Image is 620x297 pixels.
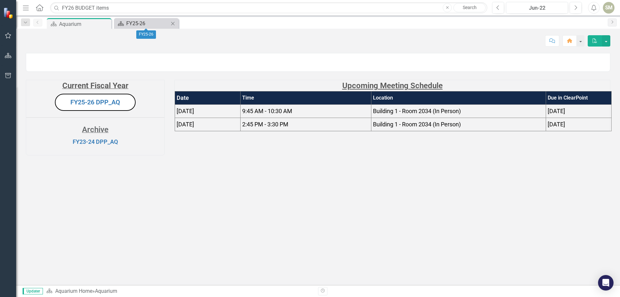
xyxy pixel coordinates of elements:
[46,288,313,295] div: »
[70,98,120,106] a: FY25-26 DPP_AQ
[126,19,169,27] div: FY25-26
[82,125,108,134] strong: Archive
[242,121,288,128] span: 2:45 PM - 3:30 PM
[177,94,189,101] strong: Date
[95,288,117,294] div: Aquarium
[373,108,461,114] span: Building 1 - Room 2034 (In Person)
[3,7,15,19] img: ClearPoint Strategy
[116,19,169,27] a: FY25-26
[177,121,194,128] span: [DATE]
[177,108,194,114] span: [DATE]
[508,4,566,12] div: Jun-22
[23,288,43,294] span: Updater
[598,275,614,291] div: Open Intercom Messenger
[603,2,615,14] button: SM
[342,81,443,90] strong: Upcoming Meeting Schedule
[373,95,393,101] strong: Location
[548,95,588,101] strong: Due in ClearPoint
[136,30,156,39] div: FY25-26
[548,121,565,128] span: [DATE]
[55,288,92,294] a: Aquarium Home
[453,3,486,12] a: Search
[55,94,136,111] button: FY25-26 DPP_AQ
[506,2,568,14] button: Jun-22
[62,81,129,90] strong: Current Fiscal Year
[242,108,292,114] span: 9:45 AM - 10:30 AM
[548,108,565,114] span: [DATE]
[50,2,487,14] input: Search ClearPoint...
[373,121,461,128] span: Building 1 - Room 2034 (In Person)
[59,20,110,28] div: Aquarium
[73,138,118,145] a: FY23-24 DPP_AQ
[242,95,254,101] strong: Time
